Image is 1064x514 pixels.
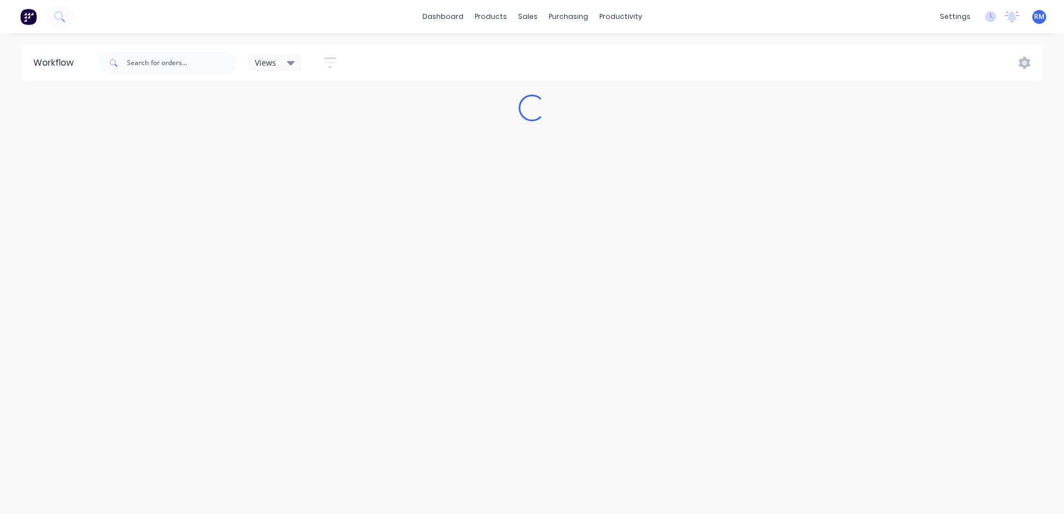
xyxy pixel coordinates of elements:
div: Workflow [33,56,79,70]
input: Search for orders... [127,52,237,74]
div: sales [513,8,543,25]
span: RM [1034,12,1045,22]
div: purchasing [543,8,594,25]
div: settings [934,8,976,25]
div: productivity [594,8,648,25]
a: dashboard [417,8,469,25]
img: Factory [20,8,37,25]
div: products [469,8,513,25]
span: Views [255,57,276,68]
